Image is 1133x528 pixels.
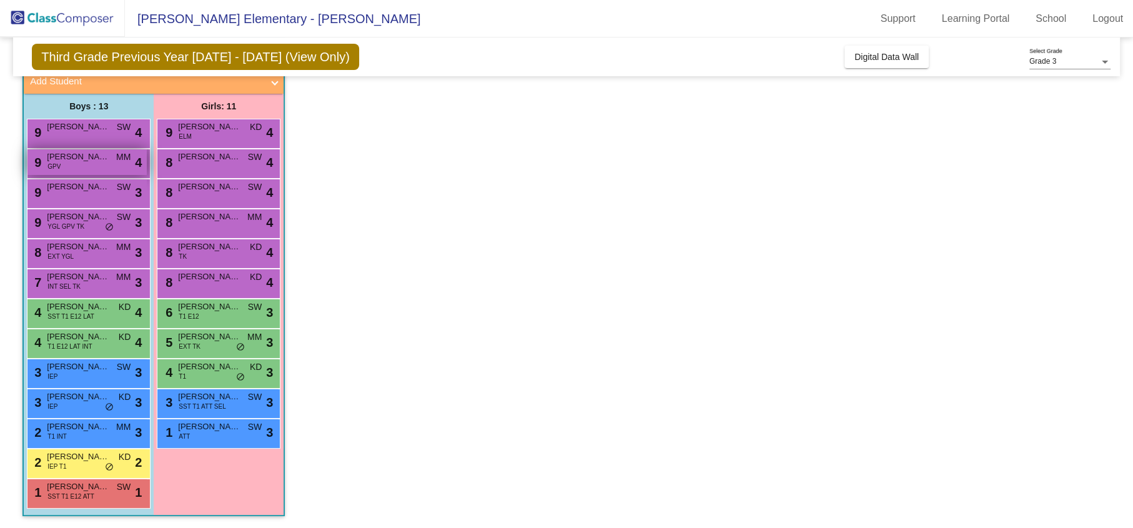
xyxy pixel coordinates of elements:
span: 3 [266,393,273,412]
span: 9 [31,216,41,229]
span: [PERSON_NAME] [178,361,240,373]
span: SW [248,391,262,404]
span: 4 [31,306,41,319]
span: 1 [135,483,142,502]
span: 3 [31,366,41,379]
span: 8 [162,216,172,229]
span: KD [250,361,262,374]
span: 3 [135,423,142,442]
span: 4 [266,153,273,172]
span: 4 [266,243,273,262]
span: [PERSON_NAME] [178,391,240,403]
span: 3 [135,243,142,262]
span: 5 [162,336,172,349]
span: [PERSON_NAME] [47,301,109,313]
span: T1 E12 [179,312,199,321]
span: 4 [135,153,142,172]
span: [PERSON_NAME] [47,391,109,403]
span: [PERSON_NAME] [47,121,109,133]
span: MM [116,421,131,434]
span: 4 [162,366,172,379]
span: 3 [266,303,273,322]
span: [PERSON_NAME] [178,301,240,313]
button: Digital Data Wall [844,46,929,68]
span: [PERSON_NAME] [47,181,109,193]
span: Digital Data Wall [854,52,919,62]
span: MM [116,271,131,284]
span: [PERSON_NAME] Elementary - [PERSON_NAME] [125,9,420,29]
span: KD [250,121,262,134]
span: 1 [31,486,41,499]
span: [PERSON_NAME] [178,421,240,433]
span: SW [248,151,262,164]
a: School [1026,9,1076,29]
span: KD [250,271,262,284]
span: [PERSON_NAME] [47,241,109,253]
span: 6 [162,306,172,319]
span: 4 [266,123,273,142]
span: MM [247,211,262,224]
span: 4 [266,183,273,202]
span: 3 [135,213,142,232]
span: 9 [31,126,41,139]
span: SW [117,121,131,134]
span: do_not_disturb_alt [105,462,114,472]
span: 8 [162,156,172,169]
span: [PERSON_NAME] [47,421,109,433]
span: Grade 3 [1029,57,1056,66]
span: KD [119,301,131,314]
span: 1 [162,426,172,439]
mat-panel-title: Add Student [30,74,262,89]
span: 3 [266,363,273,382]
span: 2 [135,453,142,472]
span: 8 [162,186,172,199]
span: KD [119,331,131,344]
span: 3 [266,423,273,442]
span: IEP [47,372,57,381]
span: 4 [135,333,142,352]
span: [PERSON_NAME] [47,211,109,223]
span: SW [117,481,131,494]
span: 8 [162,276,172,289]
span: TK [179,252,187,261]
mat-expansion-panel-header: Add Student [24,69,284,94]
span: [PERSON_NAME] [178,151,240,163]
span: 3 [266,333,273,352]
span: EXT TK [179,342,200,351]
span: [PERSON_NAME] [47,451,109,463]
span: IEP T1 [47,462,66,471]
span: YGL GPV TK [47,222,84,231]
span: 3 [135,183,142,202]
span: do_not_disturb_alt [105,402,114,412]
span: [PERSON_NAME] [47,361,109,373]
span: [PERSON_NAME] [178,271,240,283]
span: [PERSON_NAME] [47,481,109,493]
a: Learning Portal [932,9,1020,29]
span: 3 [135,363,142,382]
span: 4 [31,336,41,349]
span: T1 INT [47,432,67,441]
span: do_not_disturb_alt [236,342,245,352]
span: IEP [47,402,57,411]
a: Support [871,9,926,29]
span: 4 [266,213,273,232]
span: 3 [135,393,142,412]
span: [PERSON_NAME] [178,331,240,343]
span: 4 [266,273,273,292]
span: SST T1 E12 ATT [47,492,94,501]
span: SW [248,421,262,434]
span: SW [248,181,262,194]
span: SW [117,211,131,224]
span: SW [117,361,131,374]
span: 3 [135,273,142,292]
span: SST T1 ATT SEL [179,402,225,411]
span: [PERSON_NAME] [PERSON_NAME] [178,241,240,253]
span: [PERSON_NAME] [178,121,240,133]
span: [PERSON_NAME] [178,181,240,193]
span: do_not_disturb_alt [236,372,245,382]
div: Boys : 13 [24,94,154,119]
span: [PERSON_NAME] [47,271,109,283]
span: 9 [31,186,41,199]
span: 4 [135,303,142,322]
span: MM [116,151,131,164]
